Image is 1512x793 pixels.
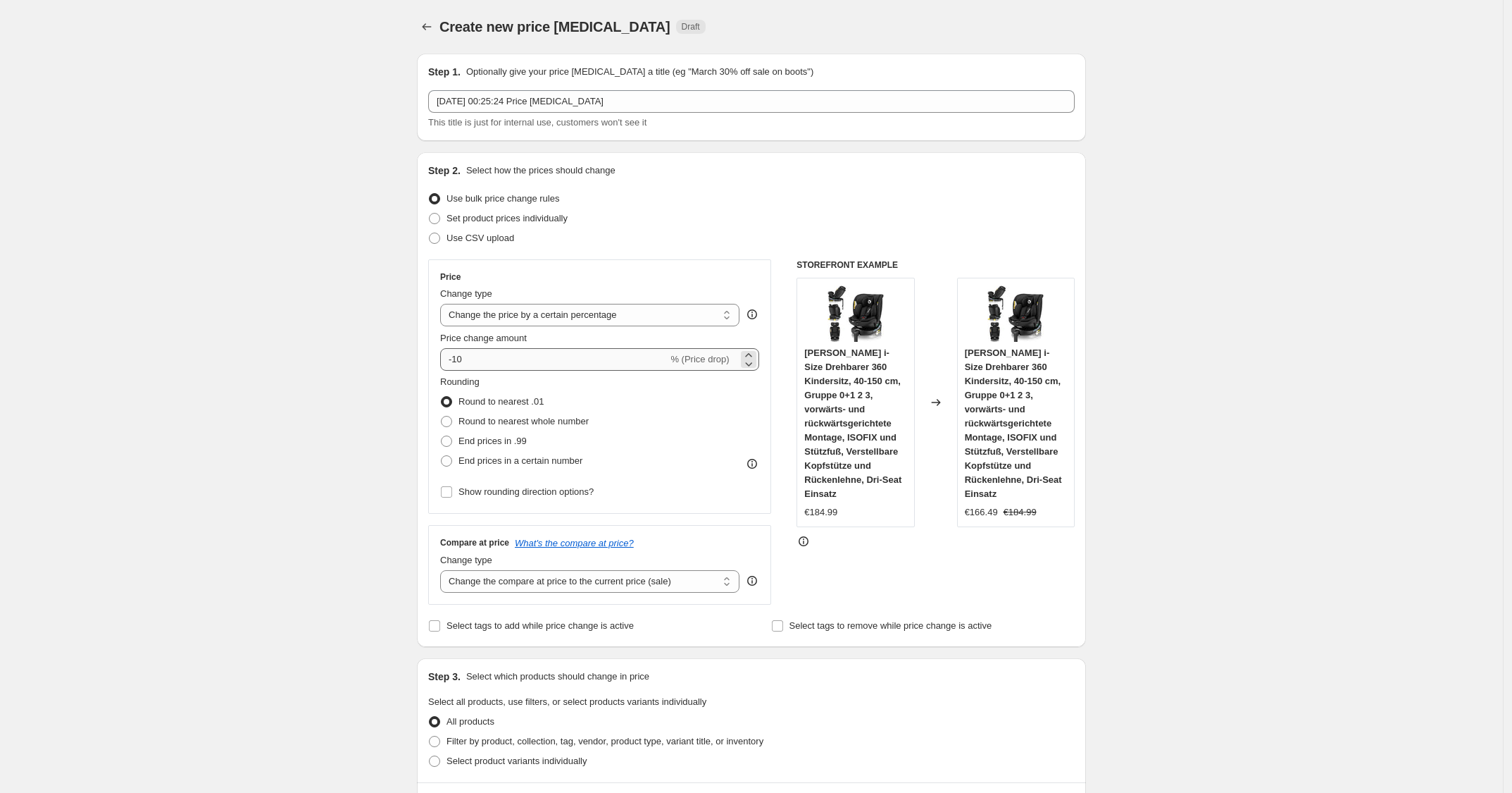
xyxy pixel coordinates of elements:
h3: Compare at price [440,537,509,548]
span: Round to nearest whole number [458,416,589,426]
span: Price change amount [440,333,527,343]
span: Use bulk price change rules [446,193,559,204]
input: -15 [440,348,668,371]
span: Rounding [440,376,480,387]
input: 30% off holiday sale [428,90,1075,113]
div: €166.49 [965,505,998,520]
p: Optionally give your price [MEDICAL_DATA] a title (eg "March 30% off sale on boots") [466,65,813,79]
h2: Step 2. [428,164,461,178]
span: [PERSON_NAME] i-Size Drehbarer 360 Kindersitz, 40-150 cm, Gruppe 0+1 2 3, vorwärts- und rückwärts... [965,348,1062,499]
div: help [745,574,759,588]
p: Select how the prices should change [466,164,616,178]
span: Use CSV upload [446,233,514,243]
h2: Step 1. [428,65,461,79]
p: Select which products should change in price [466,670,649,684]
span: Change type [440,288,492,299]
div: €184.99 [804,505,837,520]
span: Draft [682,21,700,32]
span: Create new price [MEDICAL_DATA] [439,19,670,35]
strike: €184.99 [1004,505,1037,520]
span: Select tags to add while price change is active [446,620,634,631]
span: Filter by product, collection, tag, vendor, product type, variant title, or inventory [446,736,763,746]
span: Select all products, use filters, or select products variants individually [428,696,706,707]
span: Select tags to remove while price change is active [789,620,992,631]
div: help [745,307,759,321]
h2: Step 3. [428,670,461,684]
span: End prices in .99 [458,436,527,446]
span: Set product prices individually [446,213,568,223]
button: What's the compare at price? [515,538,634,548]
img: 71uDxImeBiL_80x.jpg [987,285,1044,342]
span: This title is just for internal use, customers won't see it [428,117,646,128]
img: 71uDxImeBiL_80x.jpg [827,285,884,342]
span: Show rounding direction options? [458,486,594,497]
h6: STOREFRONT EXAMPLE [796,259,1075,271]
span: Round to nearest .01 [458,396,544,407]
span: % (Price drop) [670,354,729,364]
span: End prices in a certain number [458,455,582,466]
span: All products [446,716,494,727]
button: Price change jobs [417,17,437,37]
span: Change type [440,555,492,565]
span: [PERSON_NAME] i-Size Drehbarer 360 Kindersitz, 40-150 cm, Gruppe 0+1 2 3, vorwärts- und rückwärts... [804,348,901,499]
h3: Price [440,271,461,283]
span: Select product variants individually [446,756,587,766]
